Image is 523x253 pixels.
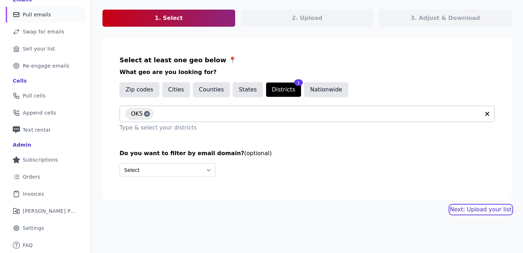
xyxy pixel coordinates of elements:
button: Districts [266,82,301,97]
p: Type & select your districts [120,123,495,132]
button: Counties [193,82,230,97]
span: Pull cells [23,92,46,99]
span: Subscriptions [23,156,58,163]
div: 1 [294,79,303,86]
div: Cells [13,77,27,84]
span: Swap for emails [23,28,64,35]
span: Append cells [23,109,56,116]
span: Re-engage emails [23,62,69,69]
button: Zip codes [120,82,159,97]
a: Invoices [6,186,85,202]
span: Sell your list [23,45,55,52]
a: Append cells [6,105,85,121]
p: 2. Upload [292,14,322,22]
span: (optional) [244,150,271,157]
a: [PERSON_NAME] Performance [6,203,85,219]
a: Subscriptions [6,152,85,168]
span: Select at least one geo below 📍 [120,56,236,64]
button: Cities [162,82,190,97]
a: FAQ [6,237,85,253]
p: 1. Select [155,14,183,22]
a: 1. Select [102,10,235,27]
button: Nationwide [304,82,348,97]
span: Pull emails [23,11,51,18]
span: Do you want to filter by email domain? [120,150,244,157]
h3: What geo are you looking for? [120,68,495,77]
a: Sell your list [6,41,85,57]
span: Orders [23,173,40,180]
span: Text rental [23,126,51,133]
span: FAQ [23,242,33,249]
a: Swap for emails [6,24,85,39]
a: Next: Upload your list [450,205,512,214]
a: Orders [6,169,85,185]
p: 3. Adjust & Download [411,14,480,22]
a: Text rental [6,122,85,138]
span: Settings [23,225,44,232]
a: Settings [6,220,85,236]
span: OK5 [131,108,143,120]
button: States [233,82,263,97]
span: [PERSON_NAME] Performance [23,207,76,215]
span: Invoices [23,190,44,197]
a: Pull emails [6,7,85,22]
div: Admin [13,141,31,148]
a: Re-engage emails [6,58,85,74]
a: Pull cells [6,88,85,104]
